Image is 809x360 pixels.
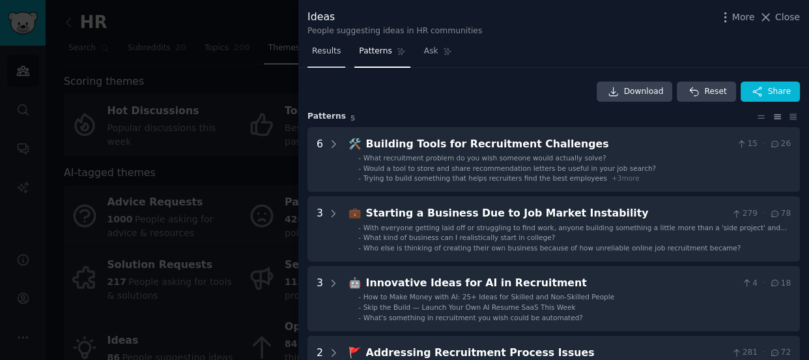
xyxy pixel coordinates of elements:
span: Share [768,86,791,98]
span: 15 [736,138,758,150]
span: Who else is thinking of creating their own business because of how unreliable online job recruitm... [363,244,741,252]
span: More [732,10,755,24]
div: 3 [317,275,323,322]
div: People suggesting ideas in HR communities [307,25,482,37]
a: Download [597,82,673,102]
button: Close [759,10,800,24]
div: - [358,223,361,232]
div: Innovative Ideas for AI in Recruitment [366,275,737,292]
div: - [358,313,361,322]
span: 78 [769,208,791,220]
span: Pattern s [307,111,346,123]
span: 5 [350,114,355,122]
span: Ask [424,46,438,57]
span: Skip the Build — Launch Your Own AI Resume SaaS This Week [363,303,576,311]
span: 4 [741,278,758,290]
span: Patterns [359,46,391,57]
span: 🤖 [348,277,362,289]
span: 🚩 [348,346,362,359]
span: What kind of business can I realistically start in college? [363,233,556,241]
span: 18 [769,278,791,290]
span: Download [624,86,664,98]
div: - [358,173,361,183]
div: - [358,153,361,162]
span: · [762,138,765,150]
div: 3 [317,205,323,252]
span: What recruitment problem do you wish someone would actually solve? [363,154,606,162]
a: Ask [419,41,457,68]
a: Results [307,41,345,68]
div: Building Tools for Recruitment Challenges [366,136,731,153]
span: Trying to build something that helps recruiters find the best employees [363,174,607,182]
button: Share [741,82,800,102]
span: Results [312,46,341,57]
div: - [358,243,361,252]
span: How to Make Money with AI: 25+ Ideas for Skilled and Non-Skilled People [363,293,614,301]
div: - [358,303,361,312]
span: + 3 more [612,174,640,182]
span: · [762,347,765,359]
span: With everyone getting laid off or struggling to find work, anyone building something a little mor... [363,224,788,241]
span: Reset [704,86,726,98]
span: 26 [769,138,791,150]
span: What's something in recruitment you wish could be automated? [363,314,583,322]
button: Reset [677,82,735,102]
button: More [718,10,755,24]
span: Would a tool to store and share recommendation letters be useful in your job search? [363,164,656,172]
span: Close [775,10,800,24]
span: · [762,278,765,290]
div: 6 [317,136,323,183]
div: - [358,233,361,242]
span: 🛠️ [348,138,362,150]
div: - [358,292,361,301]
div: Starting a Business Due to Job Market Instability [366,205,727,222]
div: Ideas [307,9,482,25]
a: Patterns [354,41,410,68]
span: · [762,208,765,220]
span: 279 [731,208,758,220]
span: 281 [731,347,758,359]
div: - [358,164,361,173]
span: 💼 [348,207,362,219]
span: 72 [769,347,791,359]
